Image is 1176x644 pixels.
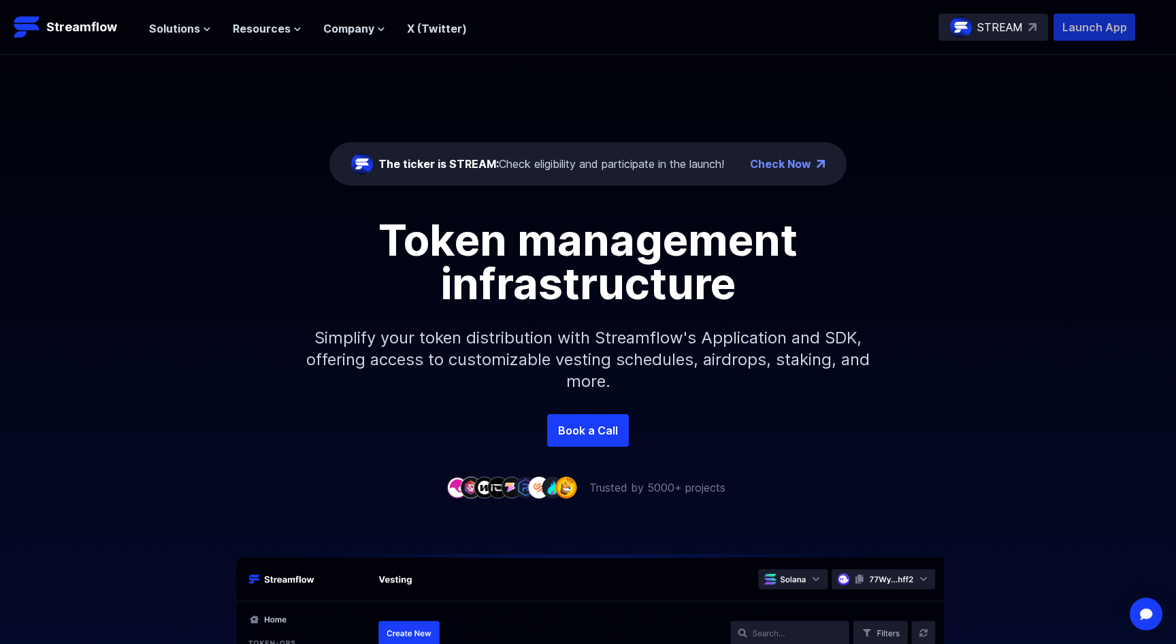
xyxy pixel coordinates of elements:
img: company-8 [542,477,563,498]
span: Resources [233,20,291,37]
img: company-2 [460,477,482,498]
a: Check Now [750,156,811,172]
a: X (Twitter) [407,22,467,35]
img: company-3 [474,477,495,498]
img: company-7 [528,477,550,498]
button: Resources [233,20,301,37]
img: Streamflow Logo [14,14,41,41]
img: company-4 [487,477,509,498]
img: streamflow-logo-circle.png [950,16,972,38]
a: STREAM [938,14,1048,41]
a: Streamflow [14,14,135,41]
img: company-6 [514,477,536,498]
img: top-right-arrow.png [817,160,825,168]
h1: Token management infrastructure [282,218,894,305]
button: Solutions [149,20,211,37]
span: Company [323,20,374,37]
a: Book a Call [547,414,629,447]
div: Open Intercom Messenger [1130,598,1162,630]
img: top-right-arrow.svg [1028,23,1036,31]
span: The ticker is STREAM: [378,157,499,171]
button: Company [323,20,385,37]
img: streamflow-logo-circle.png [351,153,373,175]
p: STREAM [977,19,1023,35]
p: Simplify your token distribution with Streamflow's Application and SDK, offering access to custom... [295,305,881,414]
img: company-1 [446,477,468,498]
img: company-5 [501,477,523,498]
span: Solutions [149,20,200,37]
p: Streamflow [46,18,117,37]
div: Check eligibility and participate in the launch! [378,156,724,172]
button: Launch App [1053,14,1135,41]
p: Trusted by 5000+ projects [589,479,725,496]
img: company-9 [555,477,577,498]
